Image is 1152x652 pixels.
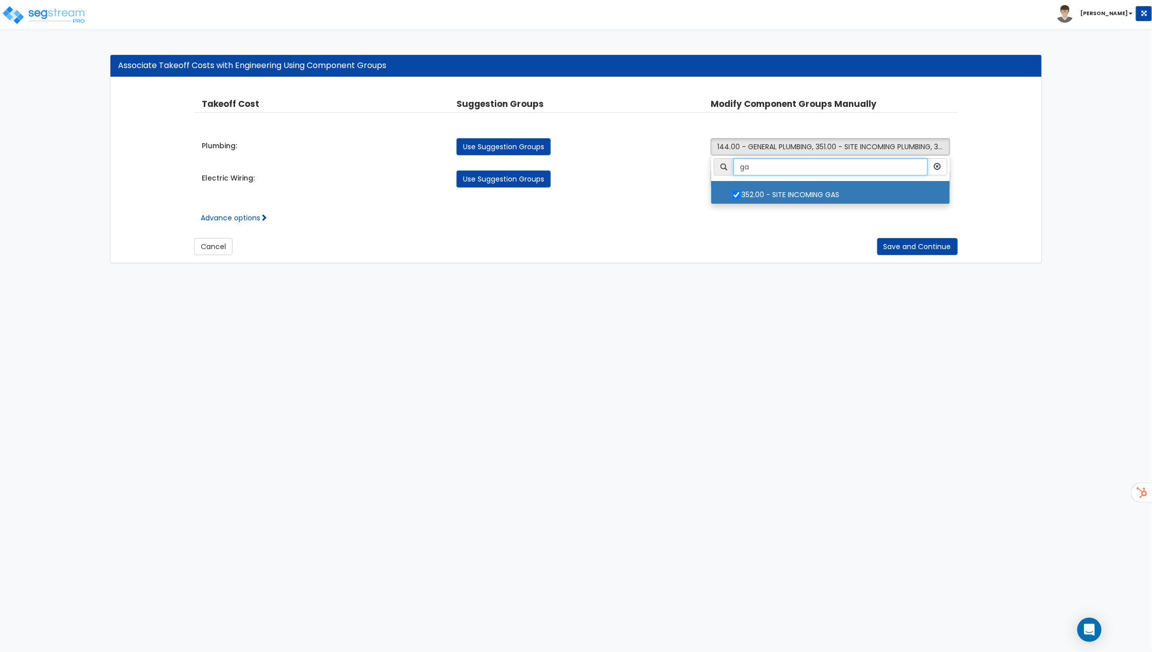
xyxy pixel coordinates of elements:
input: 352.00 - SITE INCOMING GAS [731,191,741,199]
a: Advance options [201,213,267,223]
button: Cancel [194,238,233,255]
b: Modify Component Groups Manually [711,98,877,110]
a: Use Suggestion Groups [456,170,551,188]
b: Takeoff Cost [202,98,259,110]
span: 144.00 - GENERAL PLUMBING, 351.00 - SITE INCOMING PLUMBING, 352.00 - SITE INCOMING GAS [717,142,1032,152]
div: Open Intercom Messenger [1077,618,1102,642]
label: Plumbing: [202,141,237,151]
img: avatar.png [1056,5,1074,23]
a: Use Suggestion Groups [456,138,551,155]
b: [PERSON_NAME] [1080,10,1128,17]
button: 144.00 - GENERAL PLUMBING, 351.00 - SITE INCOMING PLUMBING, 352.00 - SITE INCOMING GAS [711,138,950,155]
b: Suggestion Groups [456,98,544,110]
button: Save and Continue [877,238,958,255]
img: logo_pro_r.png [2,5,87,25]
label: 352.00 - SITE INCOMING GAS [721,182,940,205]
label: Electric Wiring: [202,173,255,183]
input: Search [733,158,928,175]
div: Associate Takeoff Costs with Engineering Using Component Groups [118,60,1034,72]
